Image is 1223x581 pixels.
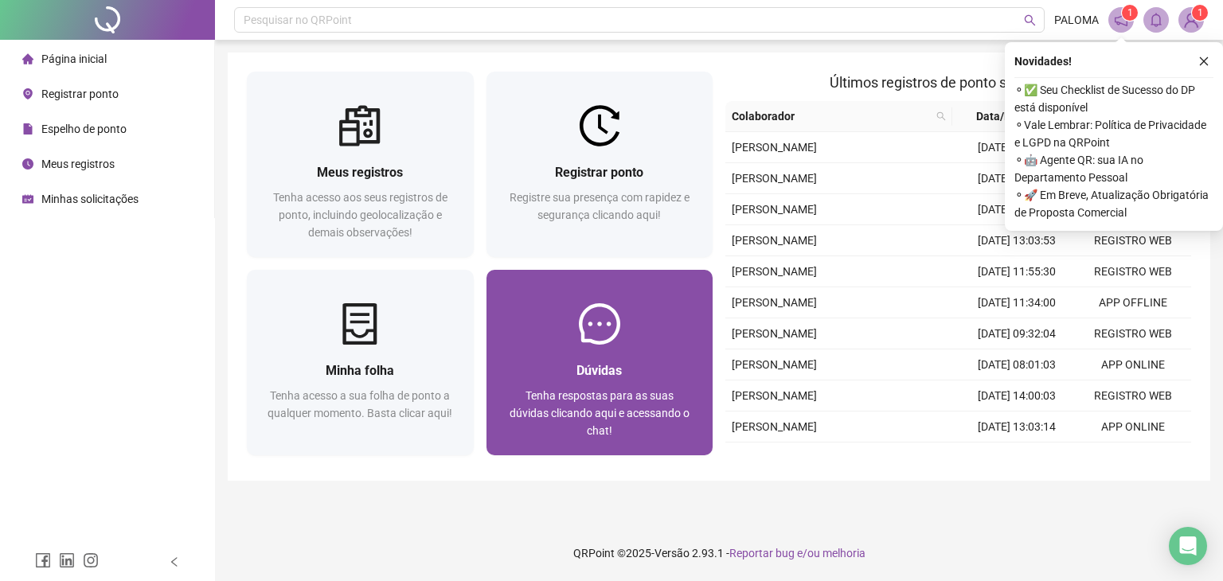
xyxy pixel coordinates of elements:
[1198,7,1203,18] span: 1
[273,191,447,239] span: Tenha acesso aos seus registros de ponto, incluindo geolocalização e demais observações!
[22,123,33,135] span: file
[830,74,1087,91] span: Últimos registros de ponto sincronizados
[247,72,474,257] a: Meus registrosTenha acesso aos seus registros de ponto, incluindo geolocalização e demais observa...
[959,287,1075,318] td: [DATE] 11:34:00
[247,270,474,455] a: Minha folhaTenha acesso a sua folha de ponto a qualquer momento. Basta clicar aqui!
[169,556,180,567] span: left
[510,191,690,221] span: Registre sua presença com rapidez e segurança clicando aqui!
[952,101,1065,132] th: Data/Hora
[1198,56,1209,67] span: close
[215,525,1223,581] footer: QRPoint © 2025 - 2.93.1 -
[732,327,817,340] span: [PERSON_NAME]
[732,358,817,371] span: [PERSON_NAME]
[1075,349,1191,380] td: APP ONLINE
[22,193,33,205] span: schedule
[59,552,75,568] span: linkedin
[41,158,115,170] span: Meus registros
[1014,151,1213,186] span: ⚬ 🤖 Agente QR: sua IA no Departamento Pessoal
[959,349,1075,380] td: [DATE] 08:01:03
[1075,411,1191,443] td: APP ONLINE
[510,389,690,437] span: Tenha respostas para as suas dúvidas clicando aqui e acessando o chat!
[959,163,1075,194] td: [DATE] 14:00:06
[22,158,33,170] span: clock-circle
[959,380,1075,411] td: [DATE] 14:00:03
[486,72,713,257] a: Registrar pontoRegistre sua presença com rapidez e segurança clicando aqui!
[732,141,817,154] span: [PERSON_NAME]
[732,420,817,433] span: [PERSON_NAME]
[326,363,394,378] span: Minha folha
[1179,8,1203,32] img: 79004
[1024,14,1036,26] span: search
[41,53,107,65] span: Página inicial
[1014,53,1072,70] span: Novidades !
[729,547,865,560] span: Reportar bug e/ou melhoria
[959,132,1075,163] td: [DATE] 08:00:16
[1075,443,1191,474] td: APP ONLINE
[732,265,817,278] span: [PERSON_NAME]
[959,107,1046,125] span: Data/Hora
[732,172,817,185] span: [PERSON_NAME]
[933,104,949,128] span: search
[959,318,1075,349] td: [DATE] 09:32:04
[268,389,452,419] span: Tenha acesso a sua folha de ponto a qualquer momento. Basta clicar aqui!
[486,270,713,455] a: DúvidasTenha respostas para as suas dúvidas clicando aqui e acessando o chat!
[1169,527,1207,565] div: Open Intercom Messenger
[936,111,946,121] span: search
[1014,81,1213,116] span: ⚬ ✅ Seu Checklist de Sucesso do DP está disponível
[1127,7,1133,18] span: 1
[555,165,643,180] span: Registrar ponto
[1075,318,1191,349] td: REGISTRO WEB
[576,363,622,378] span: Dúvidas
[732,107,930,125] span: Colaborador
[1075,287,1191,318] td: APP OFFLINE
[732,296,817,309] span: [PERSON_NAME]
[959,194,1075,225] td: [DATE] 13:09:08
[1192,5,1208,21] sup: Atualize o seu contato no menu Meus Dados
[959,225,1075,256] td: [DATE] 13:03:53
[35,552,51,568] span: facebook
[83,552,99,568] span: instagram
[22,88,33,99] span: environment
[1075,256,1191,287] td: REGISTRO WEB
[41,88,119,100] span: Registrar ponto
[732,389,817,402] span: [PERSON_NAME]
[654,547,690,560] span: Versão
[1122,5,1138,21] sup: 1
[1054,11,1099,29] span: PALOMA
[1014,186,1213,221] span: ⚬ 🚀 Em Breve, Atualização Obrigatória de Proposta Comercial
[1075,380,1191,411] td: REGISTRO WEB
[959,411,1075,443] td: [DATE] 13:03:14
[1114,13,1128,27] span: notification
[959,443,1075,474] td: [DATE] 12:53:29
[1149,13,1163,27] span: bell
[732,234,817,247] span: [PERSON_NAME]
[1075,225,1191,256] td: REGISTRO WEB
[41,123,127,135] span: Espelho de ponto
[22,53,33,64] span: home
[41,193,139,205] span: Minhas solicitações
[732,203,817,216] span: [PERSON_NAME]
[1014,116,1213,151] span: ⚬ Vale Lembrar: Política de Privacidade e LGPD na QRPoint
[317,165,403,180] span: Meus registros
[959,256,1075,287] td: [DATE] 11:55:30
